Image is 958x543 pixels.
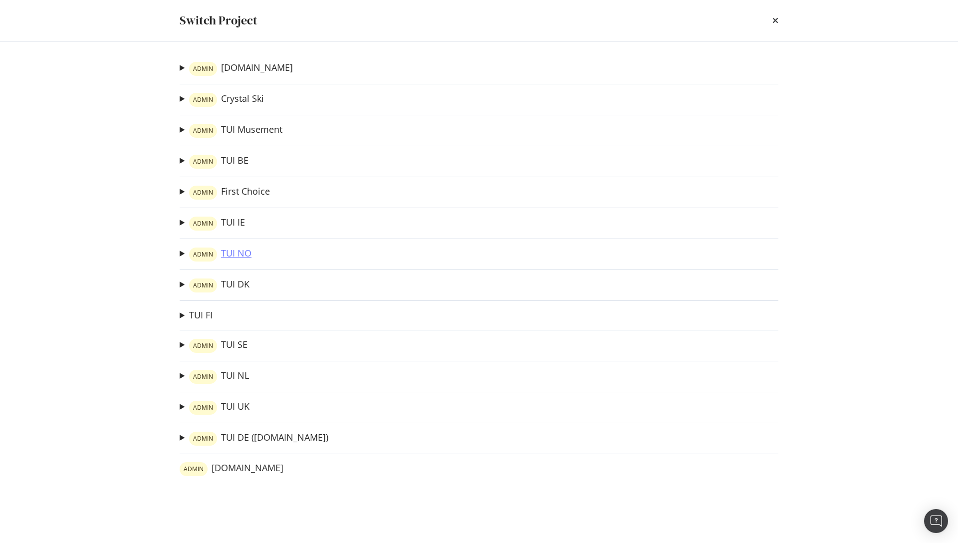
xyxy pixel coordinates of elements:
[180,216,245,231] summary: warning labelTUI IE
[189,339,247,353] a: warning labelTUI SE
[180,154,248,169] summary: warning labelTUI BE
[180,462,208,476] div: warning label
[189,310,213,320] a: TUI FI
[189,62,293,76] a: warning label[DOMAIN_NAME]
[180,309,213,322] summary: TUI FI
[180,278,249,292] summary: warning labelTUI DK
[189,370,249,384] a: warning labelTUI NL
[189,93,217,107] div: warning label
[180,123,282,138] summary: warning labelTUI Musement
[189,217,217,231] div: warning label
[193,405,213,411] span: ADMIN
[189,432,328,446] a: warning labelTUI DE ([DOMAIN_NAME])
[189,278,217,292] div: warning label
[193,66,213,72] span: ADMIN
[189,186,217,200] div: warning label
[189,248,217,262] div: warning label
[189,401,249,415] a: warning labelTUI UK
[193,282,213,288] span: ADMIN
[180,61,293,76] summary: warning label[DOMAIN_NAME]
[189,155,248,169] a: warning labelTUI BE
[189,124,217,138] div: warning label
[189,93,264,107] a: warning labelCrystal Ski
[193,343,213,349] span: ADMIN
[180,12,257,29] div: Switch Project
[189,248,251,262] a: warning labelTUI NO
[180,400,249,415] summary: warning labelTUI UK
[193,252,213,258] span: ADMIN
[193,190,213,196] span: ADMIN
[180,92,264,107] summary: warning labelCrystal Ski
[193,97,213,103] span: ADMIN
[180,462,283,476] a: warning label[DOMAIN_NAME]
[180,338,247,353] summary: warning labelTUI SE
[772,12,778,29] div: times
[189,278,249,292] a: warning labelTUI DK
[924,509,948,533] div: Open Intercom Messenger
[189,186,270,200] a: warning labelFirst Choice
[184,466,204,472] span: ADMIN
[189,432,217,446] div: warning label
[189,217,245,231] a: warning labelTUI IE
[193,374,213,380] span: ADMIN
[189,370,217,384] div: warning label
[189,339,217,353] div: warning label
[180,185,270,200] summary: warning labelFirst Choice
[189,124,282,138] a: warning labelTUI Musement
[193,221,213,227] span: ADMIN
[189,401,217,415] div: warning label
[193,436,213,442] span: ADMIN
[189,62,217,76] div: warning label
[189,155,217,169] div: warning label
[180,369,249,384] summary: warning labelTUI NL
[193,128,213,134] span: ADMIN
[180,247,251,262] summary: warning labelTUI NO
[180,431,328,446] summary: warning labelTUI DE ([DOMAIN_NAME])
[193,159,213,165] span: ADMIN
